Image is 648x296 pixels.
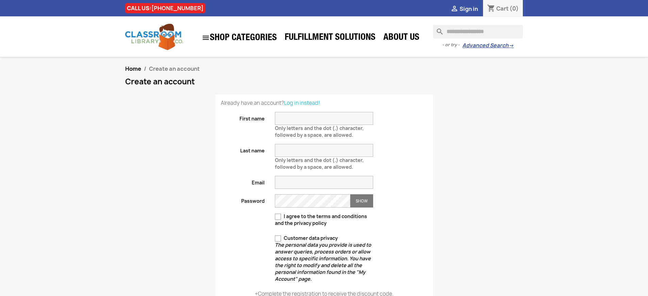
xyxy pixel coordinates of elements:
a: SHOP CATEGORIES [198,30,280,45]
label: Customer data privacy [275,235,373,282]
span: Sign in [460,5,478,13]
input: Search [433,25,523,38]
span: → [509,42,514,49]
span: Only letters and the dot (.) character, followed by a space, are allowed. [275,154,364,170]
input: Password input [275,194,350,208]
label: Email [216,176,270,186]
button: Show [350,194,373,208]
i: shopping_cart [487,5,495,13]
label: Last name [216,144,270,154]
label: Password [216,194,270,204]
a: [PHONE_NUMBER] [151,4,203,12]
a: Advanced Search→ [462,42,514,49]
h1: Create an account [125,78,523,86]
span: Cart [496,5,509,12]
i: search [433,25,441,33]
i:  [450,5,459,13]
a:  Sign in [450,5,478,13]
img: Classroom Library Company [125,24,183,50]
a: About Us [380,31,423,45]
label: First name [216,112,270,122]
span: - or try - [442,42,462,48]
span: (0) [510,5,519,12]
span: Create an account [149,65,200,72]
div: CALL US: [125,3,205,13]
p: Already have an account? [221,100,428,106]
a: Home [125,65,141,72]
i:  [202,34,210,42]
label: I agree to the terms and conditions and the privacy policy [275,213,373,227]
a: Log in instead! [284,99,320,106]
a: Fulfillment Solutions [281,31,379,45]
span: Only letters and the dot (.) character, followed by a space, are allowed. [275,122,364,138]
em: The personal data you provide is used to answer queries, process orders or allow access to specif... [275,242,371,282]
